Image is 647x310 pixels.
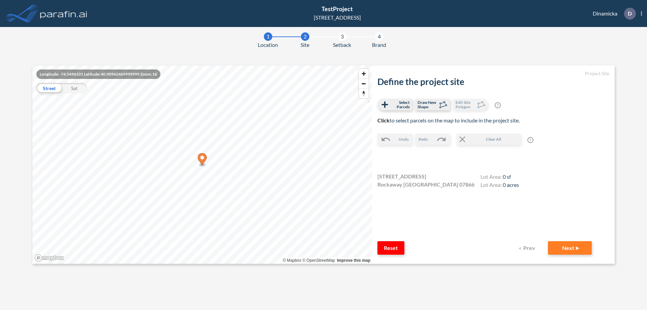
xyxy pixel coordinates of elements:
div: Dinamicka [583,8,642,20]
canvas: Map [32,65,372,264]
button: Undo [377,134,412,145]
span: ? [527,137,533,143]
h5: Project Site [377,71,609,77]
a: Mapbox [283,258,301,263]
span: 0 acres [503,181,519,188]
button: Reset bearing to north [359,88,369,98]
a: Improve this map [337,258,370,263]
span: Clear All [467,136,520,142]
button: Reset [377,241,404,255]
div: Street [36,83,62,93]
button: Next [548,241,592,255]
b: Click [377,117,390,123]
h2: Define the project site [377,77,609,87]
a: OpenStreetMap [302,258,335,263]
span: Edit Site Polygon [456,100,475,109]
button: Zoom in [359,69,369,79]
button: Zoom out [359,79,369,88]
span: TestProject [321,5,353,12]
p: D [628,10,632,17]
span: Site [301,41,309,49]
h4: Lot Area: [481,181,519,190]
div: [STREET_ADDRESS] [314,13,361,22]
span: Reset bearing to north [359,89,369,98]
span: Draw New Shape [418,100,437,109]
span: Setback [333,41,351,49]
h4: Lot Area: [481,173,519,181]
span: [STREET_ADDRESS] [377,172,426,180]
div: Longitude: -74.5496101 Latitude: 40.90962469999999 Zoom: 16 [36,69,160,79]
span: ? [495,102,501,108]
button: Prev [514,241,541,255]
div: 4 [375,32,383,41]
span: Redo [419,136,428,142]
img: logo [39,7,89,20]
span: Brand [372,41,386,49]
div: 3 [338,32,346,41]
a: Mapbox homepage [34,254,64,262]
button: Redo [415,134,450,145]
span: Location [258,41,278,49]
span: to select parcels on the map to include in the project site. [377,117,520,123]
div: 1 [264,32,272,41]
div: Sat [62,83,87,93]
span: Select Parcels [390,100,410,109]
div: Map marker [198,153,207,167]
span: 0 sf [503,173,511,180]
span: Undo [399,136,409,142]
button: Clear All [457,134,521,145]
div: 2 [301,32,309,41]
span: Rockaway [GEOGRAPHIC_DATA] 07866 [377,180,474,189]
